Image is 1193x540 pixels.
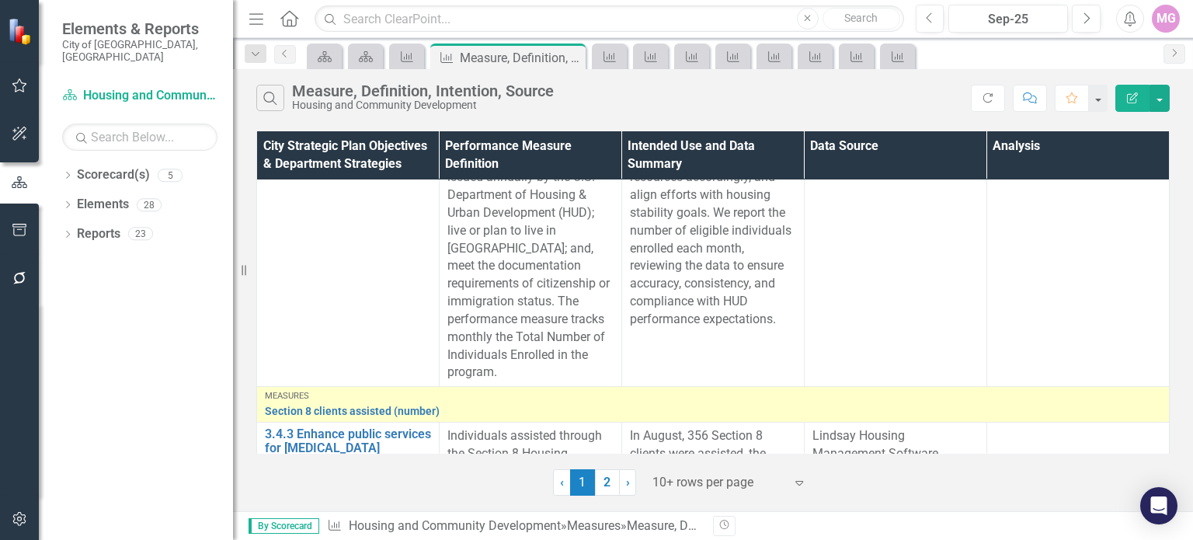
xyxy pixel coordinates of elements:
a: Reports [77,225,120,243]
p: Lindsay Housing Management Software [812,427,979,463]
div: 23 [128,228,153,241]
input: Search Below... [62,124,217,151]
span: › [626,475,630,489]
p: Individuals assisted through the Section 8 Housing Program. The performance measure tracks monthl... [447,427,614,534]
small: City of [GEOGRAPHIC_DATA], [GEOGRAPHIC_DATA] [62,38,217,64]
button: Sep-25 [948,5,1068,33]
button: Search [823,8,900,30]
div: » » [327,517,701,535]
button: MG [1152,5,1180,33]
span: Elements & Reports [62,19,217,38]
div: 28 [137,198,162,211]
div: Measure, Definition, Intention, Source [627,518,830,533]
span: ‹ [560,475,564,489]
div: Measure, Definition, Intention, Source [460,48,582,68]
a: Housing and Community Development [62,87,217,105]
a: 2 [595,469,620,496]
div: Open Intercom Messenger [1140,487,1177,524]
td: Double-Click to Edit Right Click for Context Menu [257,387,1170,423]
a: Scorecard(s) [77,166,150,184]
span: Search [844,12,878,24]
img: ClearPoint Strategy [8,18,35,45]
div: Housing and Community Development [292,99,554,111]
div: Measure, Definition, Intention, Source [292,82,554,99]
span: 1 [570,469,595,496]
div: Sep-25 [954,10,1063,29]
a: Housing and Community Development [349,518,561,533]
a: Section 8 clients assisted (number) [265,406,1161,417]
a: Elements [77,196,129,214]
input: Search ClearPoint... [315,5,903,33]
a: 3.4.3 Enhance public services for [MEDICAL_DATA] residents [265,427,431,469]
div: Measures [265,392,1161,401]
span: By Scorecard [249,518,319,534]
a: Measures [567,518,621,533]
div: 5 [158,169,183,182]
